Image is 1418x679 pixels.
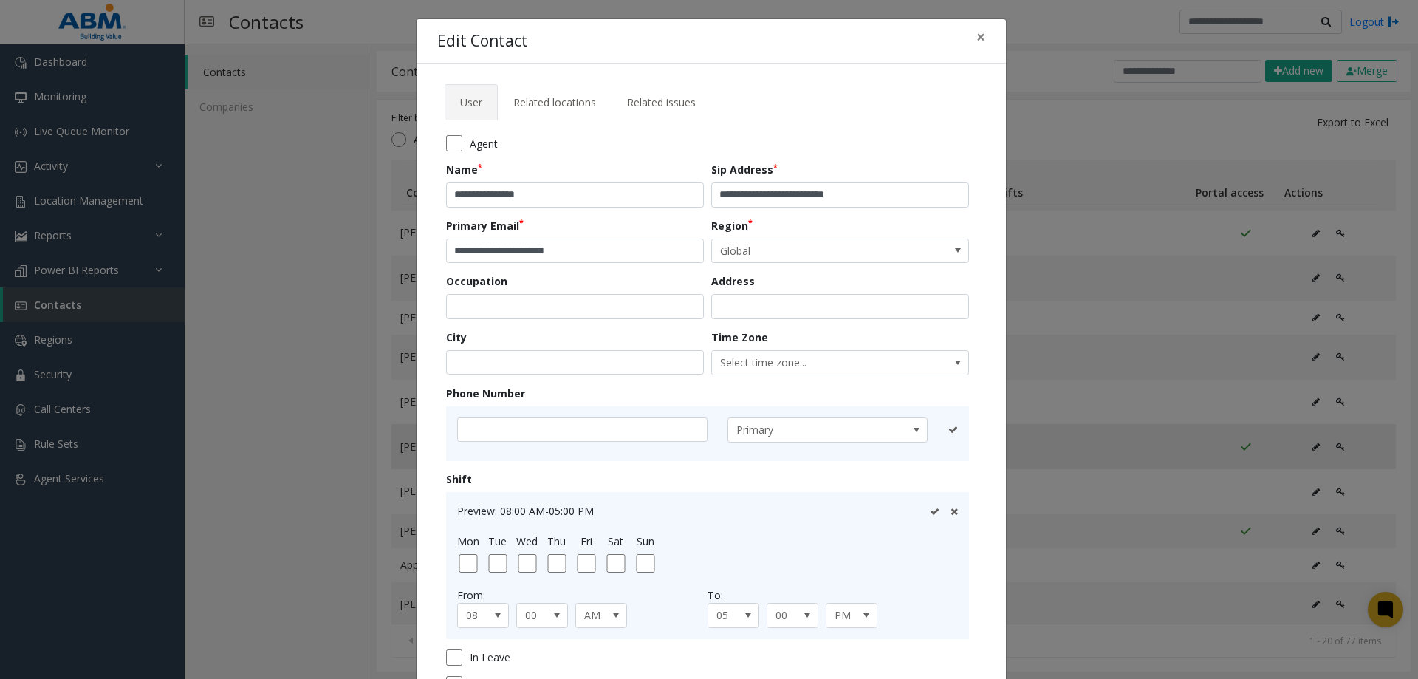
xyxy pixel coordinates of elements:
span: Primary [728,418,887,442]
label: Occupation [446,273,507,289]
label: Sat [608,533,623,549]
span: Select time zone... [712,351,917,375]
span: In Leave [470,649,510,665]
span: Related locations [513,95,596,109]
ul: Tabs [445,84,978,109]
label: Mon [457,533,479,549]
label: Time Zone [711,330,768,345]
label: Sip Address [711,162,778,177]
span: 05 [708,604,748,627]
label: Fri [580,533,592,549]
span: User [460,95,482,109]
span: 00 [517,604,557,627]
label: Wed [516,533,538,549]
h4: Edit Contact [437,30,528,53]
span: Related issues [627,95,696,109]
span: PM [826,604,866,627]
span: Agent [470,136,498,151]
span: 08 [458,604,498,627]
label: Phone Number [446,386,525,401]
label: Sun [637,533,654,549]
label: City [446,330,467,345]
span: Preview: 08:00 AM-05:00 PM [457,504,594,518]
label: Shift [446,471,472,487]
label: Region [711,218,753,233]
div: To: [708,587,958,603]
span: × [976,27,985,47]
span: AM [576,604,616,627]
span: 00 [767,604,807,627]
label: Name [446,162,482,177]
label: Thu [547,533,566,549]
label: Address [711,273,755,289]
label: Primary Email [446,218,524,233]
button: Close [966,19,996,55]
label: Tue [488,533,507,549]
div: From: [457,587,708,603]
span: Global [712,239,917,263]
